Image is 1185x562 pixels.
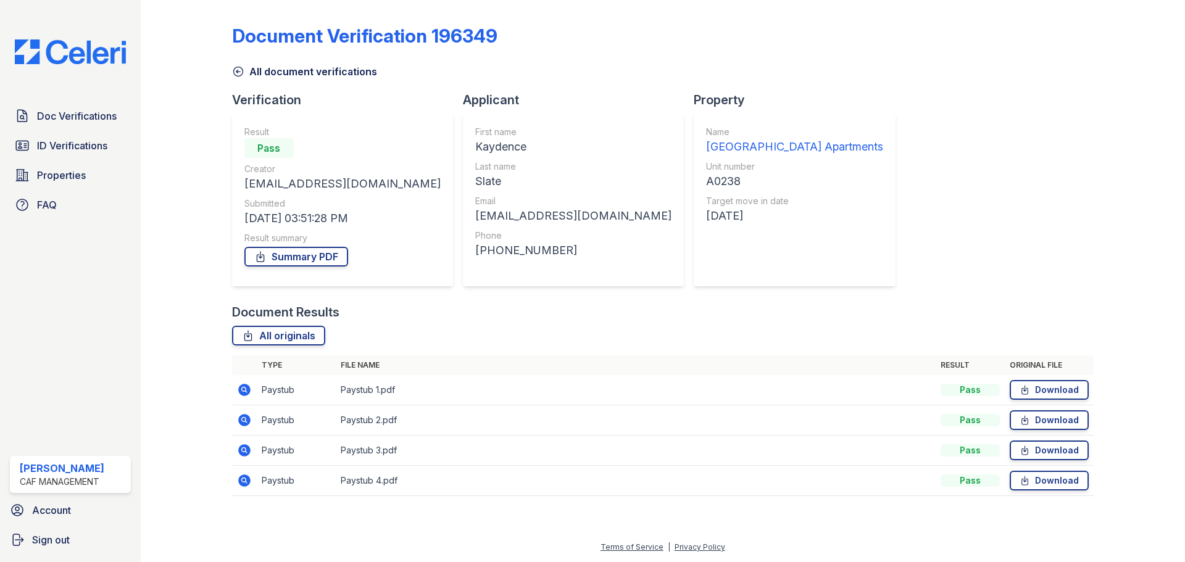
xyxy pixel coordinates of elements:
div: Last name [475,160,671,173]
div: Name [706,126,883,138]
div: Unit number [706,160,883,173]
a: Sign out [5,527,136,552]
div: Verification [232,91,463,109]
a: Account [5,498,136,523]
div: Pass [941,384,1000,396]
div: [DATE] [706,207,883,225]
div: [DATE] 03:51:28 PM [244,210,441,227]
a: Download [1010,440,1089,460]
div: Property [694,91,905,109]
div: A0238 [706,173,883,190]
div: [PHONE_NUMBER] [475,242,671,259]
div: [EMAIL_ADDRESS][DOMAIN_NAME] [244,175,441,192]
span: Account [32,503,71,518]
div: Submitted [244,197,441,210]
div: Applicant [463,91,694,109]
th: Result [936,355,1005,375]
a: Name [GEOGRAPHIC_DATA] Apartments [706,126,883,155]
span: Properties [37,168,86,183]
td: Paystub [257,436,336,466]
th: Original file [1005,355,1094,375]
span: Doc Verifications [37,109,117,123]
div: Kaydence [475,138,671,155]
a: ID Verifications [10,133,131,158]
a: Properties [10,163,131,188]
div: First name [475,126,671,138]
div: Email [475,195,671,207]
a: All originals [232,326,325,345]
div: [EMAIL_ADDRESS][DOMAIN_NAME] [475,207,671,225]
div: Result summary [244,232,441,244]
div: Phone [475,229,671,242]
span: Sign out [32,532,70,547]
div: CAF Management [20,476,104,488]
td: Paystub [257,375,336,405]
div: [GEOGRAPHIC_DATA] Apartments [706,138,883,155]
a: Summary PDF [244,247,348,267]
a: Download [1010,410,1089,430]
div: | [668,542,670,552]
td: Paystub 3.pdf [336,436,936,466]
span: ID Verifications [37,138,107,153]
td: Paystub 1.pdf [336,375,936,405]
a: All document verifications [232,64,377,79]
div: Pass [941,414,1000,426]
td: Paystub [257,405,336,436]
div: Pass [941,474,1000,487]
div: Result [244,126,441,138]
div: Pass [941,444,1000,457]
a: Download [1010,380,1089,400]
div: Document Verification 196349 [232,25,497,47]
span: FAQ [37,197,57,212]
td: Paystub [257,466,336,496]
div: Pass [244,138,294,158]
td: Paystub 4.pdf [336,466,936,496]
div: Creator [244,163,441,175]
div: Document Results [232,304,339,321]
a: Doc Verifications [10,104,131,128]
div: [PERSON_NAME] [20,461,104,476]
a: Terms of Service [601,542,663,552]
a: Download [1010,471,1089,490]
a: FAQ [10,192,131,217]
th: File name [336,355,936,375]
img: CE_Logo_Blue-a8612792a0a2168367f1c8372b55b34899dd931a85d93a1a3d3e32e68fde9ad4.png [5,39,136,64]
div: Slate [475,173,671,190]
div: Target move in date [706,195,883,207]
th: Type [257,355,336,375]
a: Privacy Policy [675,542,725,552]
td: Paystub 2.pdf [336,405,936,436]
